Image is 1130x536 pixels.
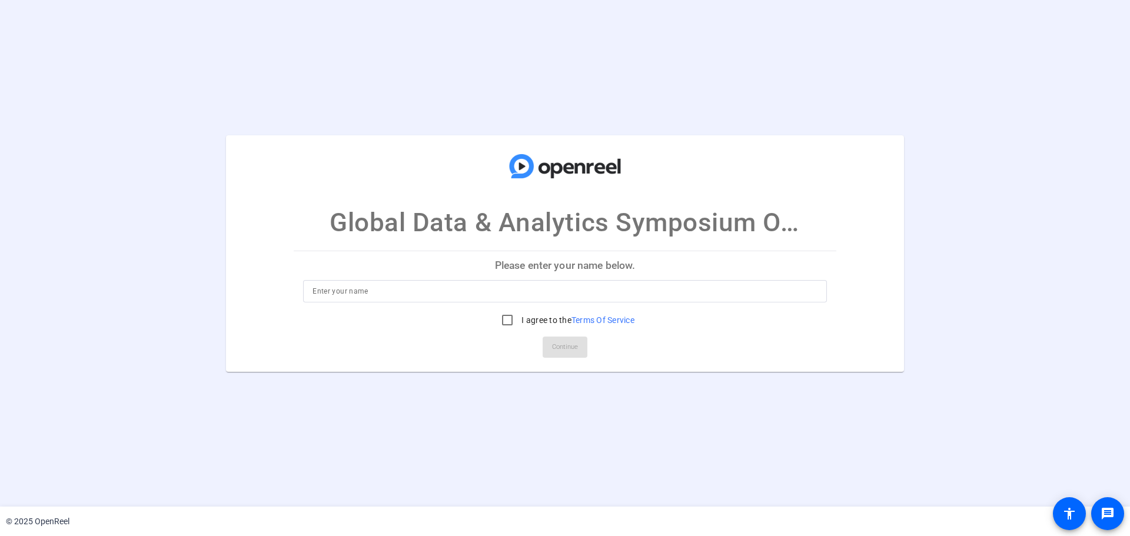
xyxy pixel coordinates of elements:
mat-icon: accessibility [1062,507,1076,521]
input: Enter your name [313,284,817,298]
a: Terms Of Service [571,315,634,325]
p: Global Data & Analytics Symposium Opening Video [330,203,800,242]
img: company-logo [506,147,624,185]
label: I agree to the [519,314,634,326]
div: © 2025 OpenReel [6,515,69,528]
mat-icon: message [1101,507,1115,521]
p: Please enter your name below. [294,251,836,279]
